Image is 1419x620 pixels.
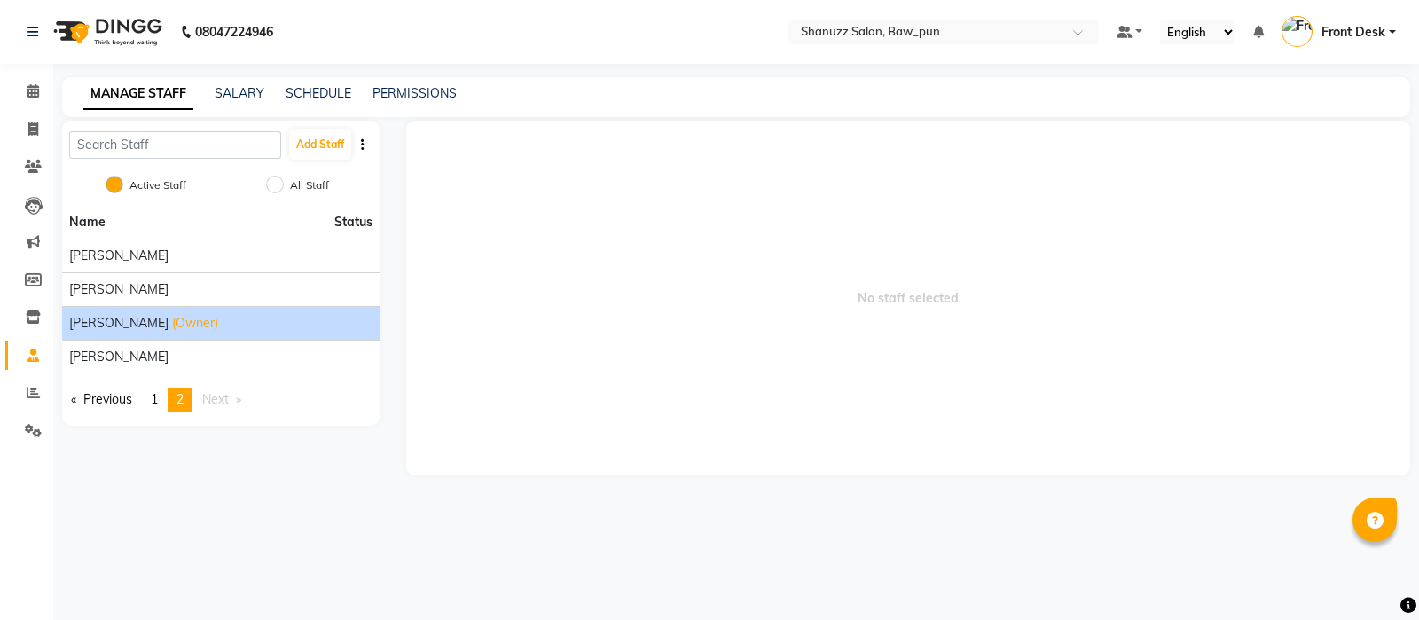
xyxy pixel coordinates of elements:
[69,247,169,265] span: [PERSON_NAME]
[69,131,281,159] input: Search Staff
[289,129,351,160] button: Add Staff
[151,391,158,407] span: 1
[1282,16,1313,47] img: Front Desk
[290,177,329,193] label: All Staff
[176,391,184,407] span: 2
[172,314,218,333] span: (Owner)
[215,85,264,101] a: SALARY
[286,85,351,101] a: SCHEDULE
[69,214,106,230] span: Name
[69,348,169,366] span: [PERSON_NAME]
[334,213,372,232] span: Status
[1321,23,1385,42] span: Front Desk
[195,7,273,57] b: 08047224946
[129,177,186,193] label: Active Staff
[372,85,457,101] a: PERMISSIONS
[202,391,229,407] span: Next
[69,314,169,333] span: [PERSON_NAME]
[69,280,169,299] span: [PERSON_NAME]
[45,7,167,57] img: logo
[83,78,193,110] a: MANAGE STAFF
[406,121,1411,475] span: No staff selected
[62,388,380,412] nav: Pagination
[62,388,141,412] a: Previous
